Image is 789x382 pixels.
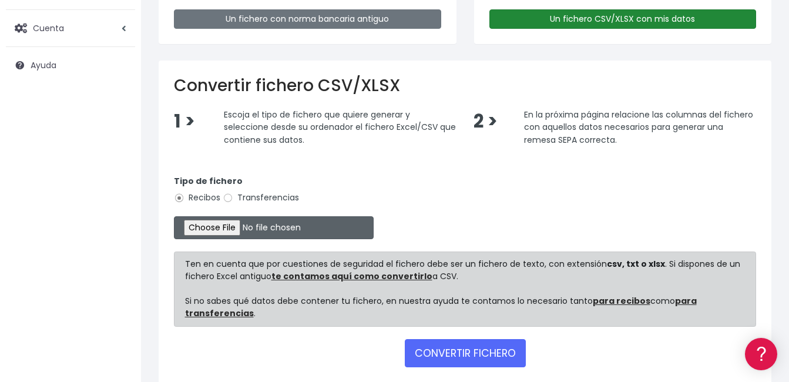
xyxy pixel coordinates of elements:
a: Un fichero con norma bancaria antiguo [174,9,441,29]
a: para recibos [593,295,650,307]
label: Recibos [174,192,220,204]
button: Contáctanos [12,314,223,335]
strong: Tipo de fichero [174,175,243,187]
a: General [12,252,223,270]
a: Un fichero CSV/XLSX con mis datos [489,9,757,29]
div: Programadores [12,282,223,293]
span: Cuenta [33,22,64,33]
a: API [12,300,223,319]
div: Información general [12,82,223,93]
strong: csv, txt o xlsx [607,258,665,270]
a: Problemas habituales [12,167,223,185]
button: CONVERTIR FICHERO [405,339,526,367]
a: Perfiles de empresas [12,203,223,222]
span: 2 > [474,109,498,134]
span: En la próxima página relacione las columnas del fichero con aquellos datos necesarios para genera... [524,108,753,145]
a: para transferencias [185,295,697,319]
a: Formatos [12,149,223,167]
a: Ayuda [6,53,135,78]
a: te contamos aquí como convertirlo [271,270,432,282]
span: Ayuda [31,59,56,71]
h2: Convertir fichero CSV/XLSX [174,76,756,96]
a: Cuenta [6,16,135,41]
div: Facturación [12,233,223,244]
div: Convertir ficheros [12,130,223,141]
div: Ten en cuenta que por cuestiones de seguridad el fichero debe ser un fichero de texto, con extens... [174,252,756,327]
span: Escoja el tipo de fichero que quiere generar y seleccione desde su ordenador el fichero Excel/CSV... [224,108,456,145]
a: POWERED BY ENCHANT [162,339,226,350]
a: Videotutoriales [12,185,223,203]
span: 1 > [174,109,195,134]
a: Información general [12,100,223,118]
label: Transferencias [223,192,299,204]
